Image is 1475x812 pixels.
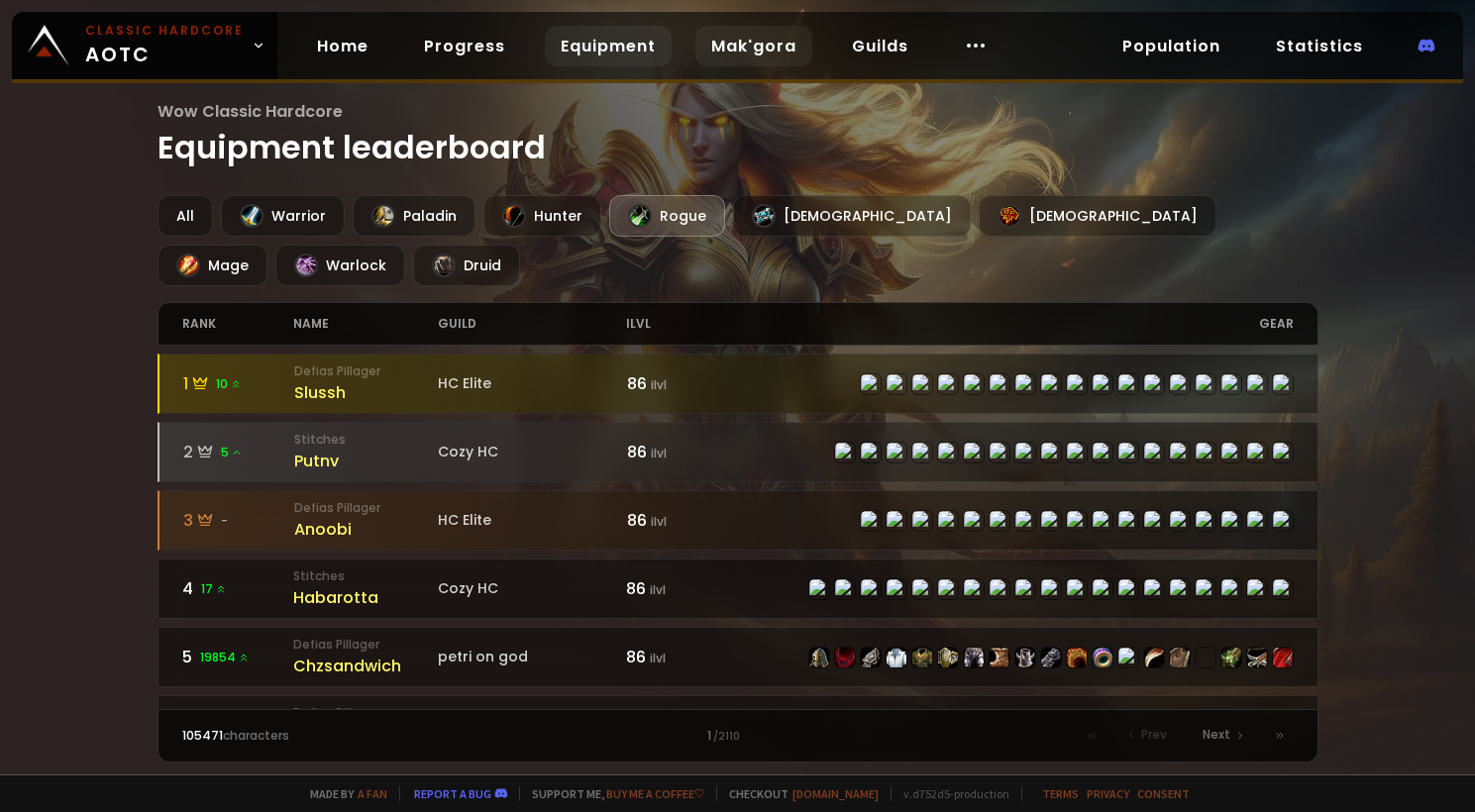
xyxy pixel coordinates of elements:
[182,303,293,345] div: rank
[1144,648,1164,667] img: item-19406
[294,431,439,449] small: Stitches
[1170,648,1190,667] img: item-21710
[216,375,242,393] span: 10
[1141,726,1167,744] span: Prev
[158,354,1318,414] a: 110 Defias PillagerSlusshHC Elite86 ilvlitem-22478item-19377item-22479item-22476item-22482item-22...
[221,444,243,461] span: 5
[200,649,250,666] span: 19854
[298,786,387,801] span: Made by
[183,508,294,533] div: 3
[158,627,1318,687] a: 519854 Defias PillagerChzsandwichpetri on god86 ilvlitem-22478item-19377item-22479item-16060item-...
[1137,786,1190,801] a: Consent
[1015,648,1035,667] img: item-22483
[353,195,475,237] div: Paladin
[408,26,521,66] a: Progress
[294,449,439,473] div: Putnv
[887,648,906,667] img: item-16060
[651,376,667,393] small: ilvl
[182,576,293,601] div: 4
[85,22,244,69] span: AOTC
[713,729,740,745] small: / 2110
[182,645,293,669] div: 5
[627,440,738,464] div: 86
[438,303,627,345] div: guild
[651,513,667,530] small: ilvl
[1203,726,1230,744] span: Next
[358,786,387,801] a: a fan
[1042,786,1079,801] a: Terms
[737,303,1293,345] div: gear
[438,647,627,667] div: petri on god
[609,195,725,237] div: Rogue
[158,99,1318,171] h1: Equipment leaderboard
[301,26,384,66] a: Home
[1087,786,1129,801] a: Privacy
[809,648,829,667] img: item-22478
[293,654,438,678] div: Chzsandwich
[606,786,704,801] a: Buy me a coffee
[158,695,1318,756] a: 624 Defias Pillager[PERSON_NAME]Purpose86 ilvlitem-22478item-19377item-22479item-6795item-21364it...
[275,245,405,286] div: Warlock
[12,12,277,79] a: Classic HardcoreAOTC
[293,585,438,610] div: Habarotta
[1273,648,1293,667] img: item-23192
[158,99,1318,124] span: Wow Classic Hardcore
[1067,648,1087,667] img: item-21205
[85,22,244,40] small: Classic Hardcore
[836,26,924,66] a: Guilds
[938,648,958,667] img: item-22482
[221,512,228,530] span: -
[293,303,438,345] div: name
[1221,648,1241,667] img: item-22806
[519,786,704,801] span: Support me,
[626,645,737,669] div: 86
[294,380,439,405] div: Slussh
[414,786,491,801] a: Report a bug
[650,650,666,666] small: ilvl
[626,303,737,345] div: ilvl
[294,499,439,517] small: Defias Pillager
[733,195,971,237] div: [DEMOGRAPHIC_DATA]
[1260,26,1379,66] a: Statistics
[158,245,267,286] div: Mage
[158,558,1318,619] a: 417 StitchesHabarottaCozy HC86 ilvlitem-22478item-19377item-22479item-11840item-21364item-22482it...
[438,578,627,599] div: Cozy HC
[182,727,223,744] span: 105471
[979,195,1216,237] div: [DEMOGRAPHIC_DATA]
[627,508,738,533] div: 86
[158,422,1318,482] a: 25StitchesPutnvCozy HC86 ilvlitem-22478item-19377item-22479item-14617item-22476item-21586item-224...
[891,786,1009,801] span: v. d752d5 - production
[695,26,812,66] a: Mak'gora
[413,245,520,286] div: Druid
[293,567,438,585] small: Stitches
[792,786,879,801] a: [DOMAIN_NAME]
[182,727,461,745] div: characters
[1247,648,1267,667] img: item-22347
[438,373,627,394] div: HC Elite
[438,510,627,531] div: HC Elite
[293,636,438,654] small: Defias Pillager
[293,704,438,722] small: Defias Pillager
[545,26,672,66] a: Equipment
[835,648,855,667] img: item-19377
[483,195,601,237] div: Hunter
[650,581,666,598] small: ilvl
[1093,648,1112,667] img: item-23038
[158,195,213,237] div: All
[716,786,879,801] span: Checkout
[627,371,738,396] div: 86
[964,648,984,667] img: item-22477
[201,580,227,598] span: 17
[460,727,1015,745] div: 1
[1041,648,1061,667] img: item-22481
[294,362,439,380] small: Defias Pillager
[438,442,627,462] div: Cozy HC
[990,648,1009,667] img: item-23073
[626,576,737,601] div: 86
[651,445,667,461] small: ilvl
[1106,26,1236,66] a: Population
[221,195,345,237] div: Warrior
[183,371,294,396] div: 1
[183,440,294,464] div: 2
[294,517,439,542] div: Anoobi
